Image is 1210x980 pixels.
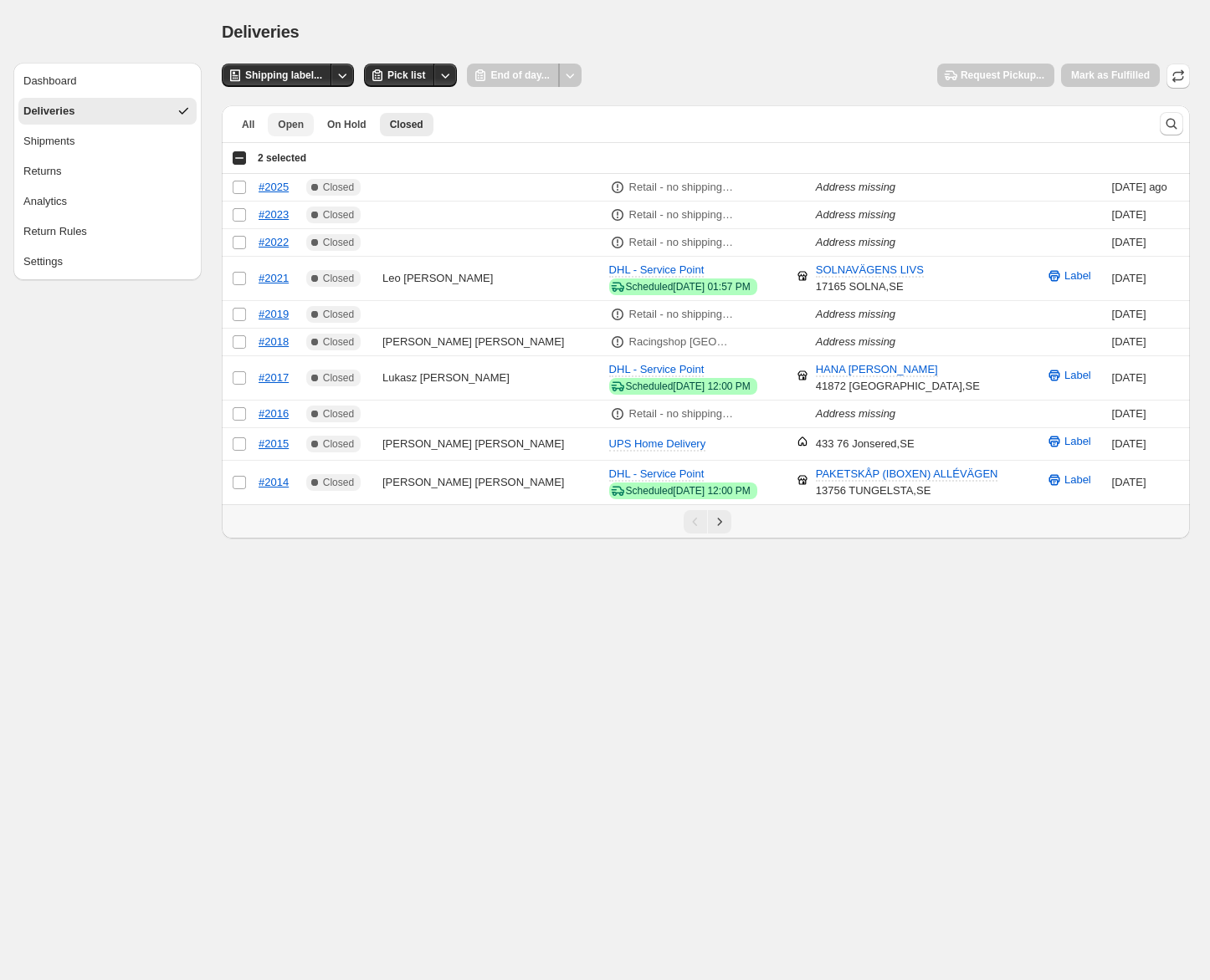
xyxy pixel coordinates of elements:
span: Closed [323,208,354,222]
button: Settings [18,248,197,275]
span: 2 selected [258,151,306,165]
span: Closed [323,236,354,249]
td: [PERSON_NAME] [PERSON_NAME] [377,329,604,356]
i: Address missing [816,181,895,193]
button: Dashboard [18,68,197,94]
button: DHL - Service Point [599,461,715,487]
div: Return Rules [23,223,87,240]
button: Next [708,510,731,533]
p: Retail - no shipping required [629,406,734,422]
button: Label [1036,428,1101,455]
i: Address missing [816,308,895,320]
button: Shipments [18,128,197,155]
button: SOLNAVÄGENS LIVS [806,257,934,283]
time: Wednesday, September 24, 2025 at 12:28:26 PM [1112,208,1146,221]
button: Retail - no shipping required [619,174,744,201]
td: Leo [PERSON_NAME] [377,257,604,301]
a: #2018 [259,335,289,348]
button: Search and filter results [1160,112,1183,135]
div: 13756 TUNGELSTA , SE [816,466,998,499]
span: Closed [323,308,354,321]
button: Label [1036,362,1101,389]
button: DHL - Service Point [599,257,715,283]
button: Retail - no shipping required [619,401,744,427]
button: UPS Home Delivery [599,431,716,457]
div: Dashboard [23,73,77,89]
button: Other actions [331,64,354,87]
span: DHL - Service Point [609,467,705,480]
span: Deliveries [222,23,300,41]
a: #2014 [259,476,289,488]
a: #2017 [259,371,289,384]
button: Deliveries [18,98,197,125]
div: 17165 SOLNA , SE [816,262,924,295]
div: 433 76 Jonsered , SE [816,436,915,452]
button: HANA [PERSON_NAME] [806,356,948,383]
div: Scheduled [DATE] 12:00 PM [626,484,751,498]
button: Analytics [18,188,197,215]
p: Retail - no shipping required [629,179,734,196]
button: PAKETSKÅP (IBOXEN) ALLÉVÄGEN [806,461,1008,487]
button: Label [1036,467,1101,493]
a: #2016 [259,407,289,420]
span: Closed [323,272,354,285]
nav: Pagination [222,504,1190,538]
button: Retail - no shipping required [619,202,744,228]
span: Closed [390,118,423,131]
span: On Hold [327,118,367,131]
a: #2022 [259,236,289,248]
span: PAKETSKÅP (IBOXEN) ALLÉVÄGEN [816,467,998,482]
span: Closed [323,371,354,385]
time: Sunday, September 21, 2025 at 12:01:37 PM [1112,335,1146,348]
div: Settings [23,253,63,270]
time: Wednesday, September 24, 2025 at 12:19:58 PM [1112,236,1146,248]
p: Retail - no shipping required [629,306,734,323]
time: Sunday, September 21, 2025 at 4:02:13 PM [1112,308,1146,320]
span: Pick list [387,69,425,82]
time: Sunday, September 21, 2025 at 6:08:20 AM [1112,371,1146,384]
td: Lukasz [PERSON_NAME] [377,356,604,401]
span: Label [1064,472,1091,488]
button: Shipping label... [222,64,332,87]
i: Address missing [816,335,895,348]
td: ago [1107,174,1190,202]
span: SOLNAVÄGENS LIVS [816,263,924,278]
button: Racingshop [GEOGRAPHIC_DATA] [619,329,744,355]
time: Monday, September 22, 2025 at 6:41:55 PM [1112,272,1146,284]
a: #2025 [259,181,289,193]
div: Shipments [23,133,74,150]
span: Closed [323,335,354,349]
button: DHL - Service Point [599,356,715,383]
div: Deliveries [23,103,74,120]
button: Retail - no shipping required [619,229,744,256]
a: #2023 [259,208,289,221]
time: Thursday, September 25, 2025 at 10:32:12 AM [1112,181,1146,193]
div: Analytics [23,193,67,210]
button: Retail - no shipping required [619,301,744,328]
button: Pick list [364,64,435,87]
button: Label [1036,263,1101,289]
time: Saturday, September 20, 2025 at 5:45:03 PM [1112,407,1146,420]
div: Scheduled [DATE] 12:00 PM [626,380,751,393]
td: [PERSON_NAME] [PERSON_NAME] [377,428,604,461]
span: Shipping label... [245,69,322,82]
span: Closed [323,476,354,489]
i: Address missing [816,236,895,248]
a: #2021 [259,272,289,284]
time: Saturday, September 20, 2025 at 1:44:12 PM [1112,437,1146,450]
div: Scheduled [DATE] 01:57 PM [626,280,751,293]
span: Label [1064,433,1091,450]
button: Return Rules [18,218,197,245]
span: UPS Home Delivery [609,437,706,450]
a: #2019 [259,308,289,320]
span: All [242,118,254,131]
span: Closed [323,407,354,421]
div: Returns [23,163,62,180]
p: Racingshop [GEOGRAPHIC_DATA] [629,334,734,350]
div: 41872 [GEOGRAPHIC_DATA] , SE [816,361,980,395]
a: #2015 [259,437,289,450]
button: Returns [18,158,197,185]
i: Address missing [816,407,895,420]
span: Open [278,118,304,131]
p: Retail - no shipping required [629,234,734,251]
